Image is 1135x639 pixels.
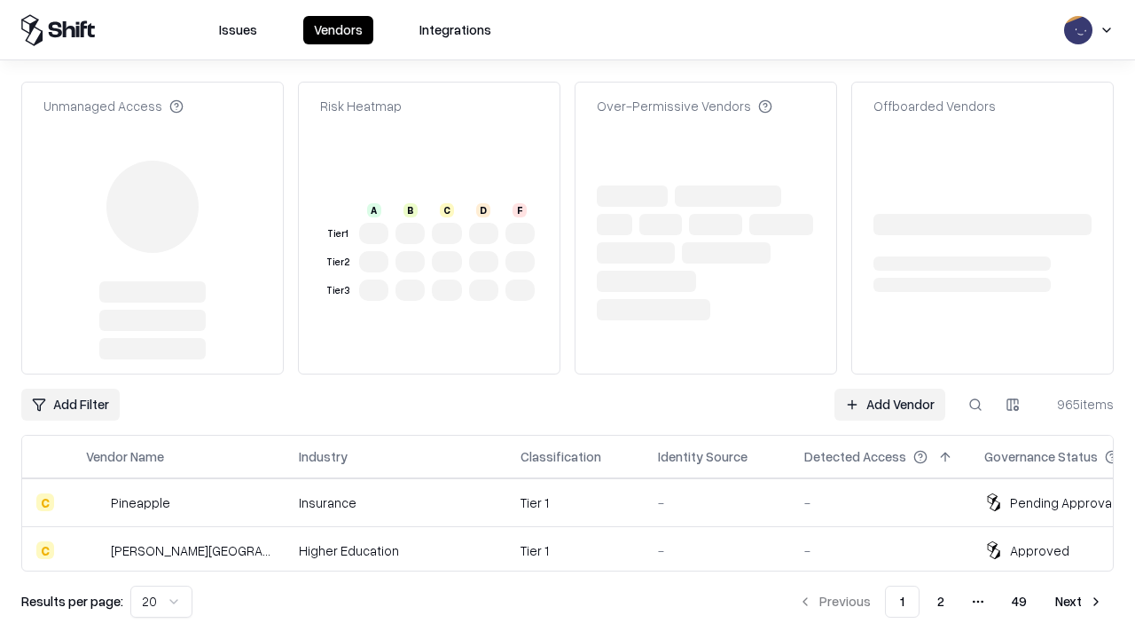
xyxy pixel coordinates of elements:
[521,493,630,512] div: Tier 1
[86,541,104,559] img: Reichman University
[111,541,270,560] div: [PERSON_NAME][GEOGRAPHIC_DATA]
[299,447,348,466] div: Industry
[873,97,996,115] div: Offboarded Vendors
[658,447,748,466] div: Identity Source
[984,447,1098,466] div: Governance Status
[658,493,776,512] div: -
[111,493,170,512] div: Pineapple
[21,389,120,421] button: Add Filter
[324,283,352,298] div: Tier 3
[834,389,945,421] a: Add Vendor
[36,493,54,511] div: C
[367,203,381,217] div: A
[403,203,418,217] div: B
[1010,541,1069,560] div: Approved
[440,203,454,217] div: C
[36,541,54,559] div: C
[324,226,352,241] div: Tier 1
[43,97,184,115] div: Unmanaged Access
[521,447,601,466] div: Classification
[804,493,956,512] div: -
[409,16,502,44] button: Integrations
[885,586,920,618] button: 1
[804,447,906,466] div: Detected Access
[303,16,373,44] button: Vendors
[299,541,492,560] div: Higher Education
[320,97,402,115] div: Risk Heatmap
[86,493,104,511] img: Pineapple
[998,586,1041,618] button: 49
[513,203,527,217] div: F
[658,541,776,560] div: -
[299,493,492,512] div: Insurance
[476,203,490,217] div: D
[324,255,352,270] div: Tier 2
[597,97,772,115] div: Over-Permissive Vendors
[208,16,268,44] button: Issues
[804,541,956,560] div: -
[1010,493,1115,512] div: Pending Approval
[21,592,123,611] p: Results per page:
[1045,586,1114,618] button: Next
[787,586,1114,618] nav: pagination
[86,447,164,466] div: Vendor Name
[923,586,959,618] button: 2
[521,541,630,560] div: Tier 1
[1043,395,1114,414] div: 965 items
